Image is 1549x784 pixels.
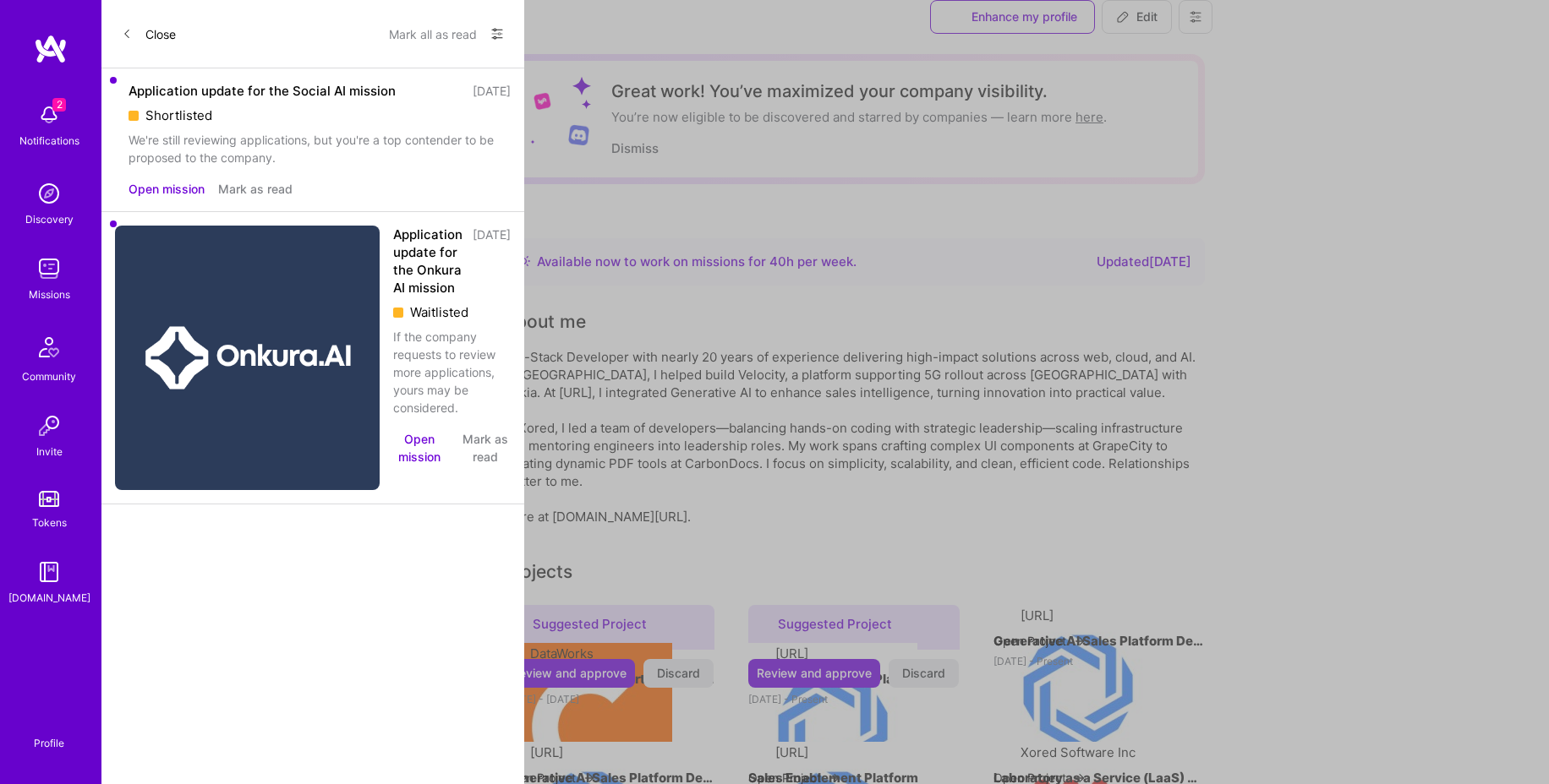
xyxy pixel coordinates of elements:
[32,252,66,286] img: teamwork
[25,210,74,228] div: Discovery
[39,491,59,507] img: tokens
[32,514,67,531] div: Tokens
[34,734,64,750] div: Profile
[32,98,66,132] img: bell
[8,589,90,607] div: [DOMAIN_NAME]
[393,303,511,321] div: Waitlisted
[459,430,511,465] button: Mark as read
[473,82,511,100] div: [DATE]
[389,20,477,47] button: Mark all as read
[473,226,511,297] div: [DATE]
[19,132,79,150] div: Notifications
[393,226,463,297] div: Application update for the Onkura AI mission
[115,226,380,490] img: Company Logo
[129,106,511,124] div: Shortlisted
[129,82,396,100] div: Application update for the Social AI mission
[29,327,69,367] img: Community
[36,443,63,460] div: Invite
[32,555,66,589] img: guide book
[29,286,70,303] div: Missions
[22,367,76,385] div: Community
[393,430,446,465] button: Open mission
[32,409,66,443] img: Invite
[218,180,293,198] button: Mark as read
[32,177,66,210] img: discovery
[28,716,70,750] a: Profile
[122,20,176,47] button: Close
[393,328,511,416] div: If the company requests to review more applications, yours may be considered.
[129,131,511,166] div: We're still reviewing applications, but you're a top contender to be proposed to the company.
[34,34,68,64] img: logo
[129,180,205,198] button: Open mission
[52,98,66,112] span: 2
